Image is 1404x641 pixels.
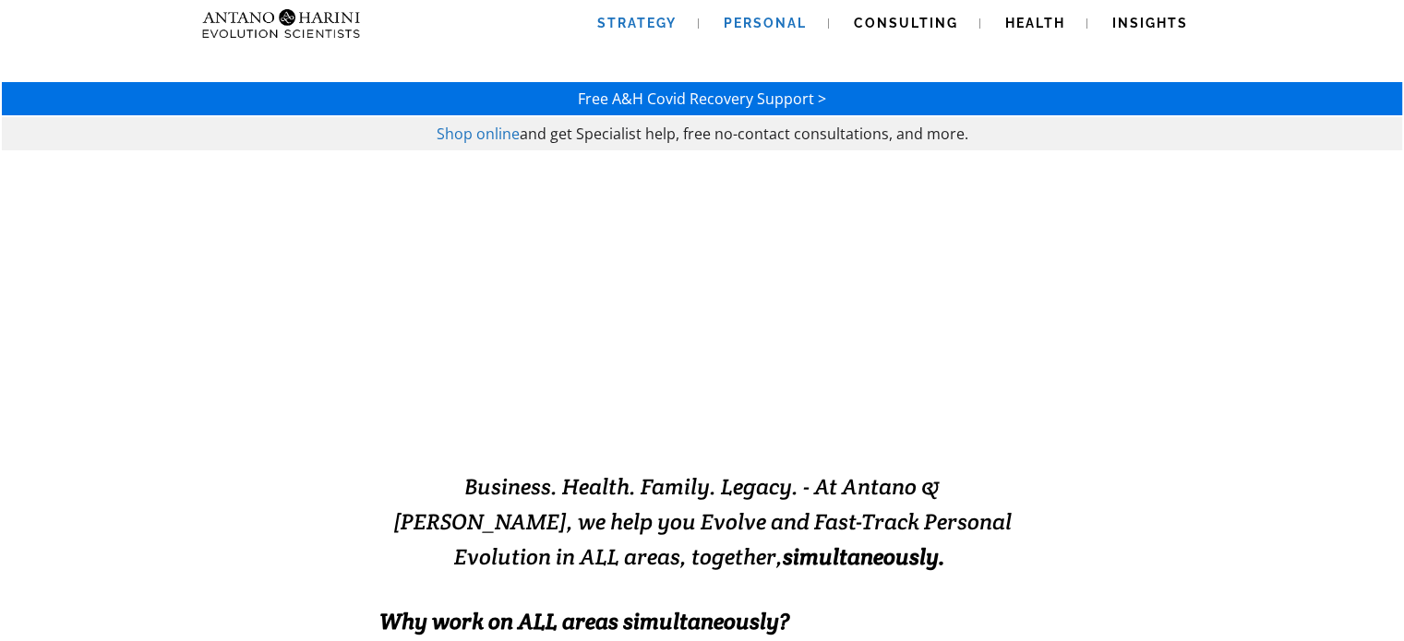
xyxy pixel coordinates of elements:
span: Why work on ALL areas simultaneously? [379,607,789,635]
span: Personal [724,16,807,30]
span: Insights [1112,16,1188,30]
span: Strategy [597,16,677,30]
strong: EVOLVING [482,385,676,430]
span: and get Specialist help, free no-contact consultations, and more. [520,124,968,144]
strong: EXCELLENCE [676,385,922,430]
span: Business. Health. Family. Legacy. - At Antano & [PERSON_NAME], we help you Evolve and Fast-Track ... [393,472,1012,571]
span: Health [1005,16,1065,30]
a: Shop online [437,124,520,144]
a: Free A&H Covid Recovery Support > [578,89,826,109]
span: Consulting [854,16,958,30]
b: simultaneously. [783,542,945,571]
